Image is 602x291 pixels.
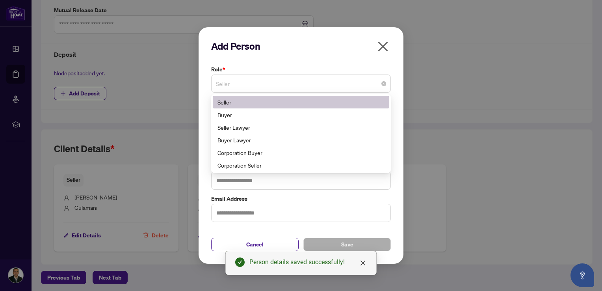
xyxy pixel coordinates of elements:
[217,161,385,170] div: Corporation Seller
[381,81,386,86] span: close-circle
[246,238,264,251] span: Cancel
[217,148,385,157] div: Corporation Buyer
[217,110,385,119] div: Buyer
[360,260,366,266] span: close
[213,134,389,146] div: Buyer Lawyer
[213,121,389,134] div: Seller Lawyer
[213,108,389,121] div: Buyer
[235,257,245,267] span: check-circle
[303,238,391,251] button: Save
[211,65,391,74] label: Role
[216,76,386,91] span: Seller
[211,194,391,203] label: Email Address
[570,263,594,287] button: Open asap
[217,136,385,144] div: Buyer Lawyer
[359,259,367,267] a: Close
[211,238,299,251] button: Cancel
[217,123,385,132] div: Seller Lawyer
[211,40,391,52] h2: Add Person
[217,98,385,106] div: Seller
[213,96,389,108] div: Seller
[249,257,367,267] div: Person details saved successfully!
[213,146,389,159] div: Corporation Buyer
[377,40,389,53] span: close
[213,159,389,172] div: Corporation Seller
